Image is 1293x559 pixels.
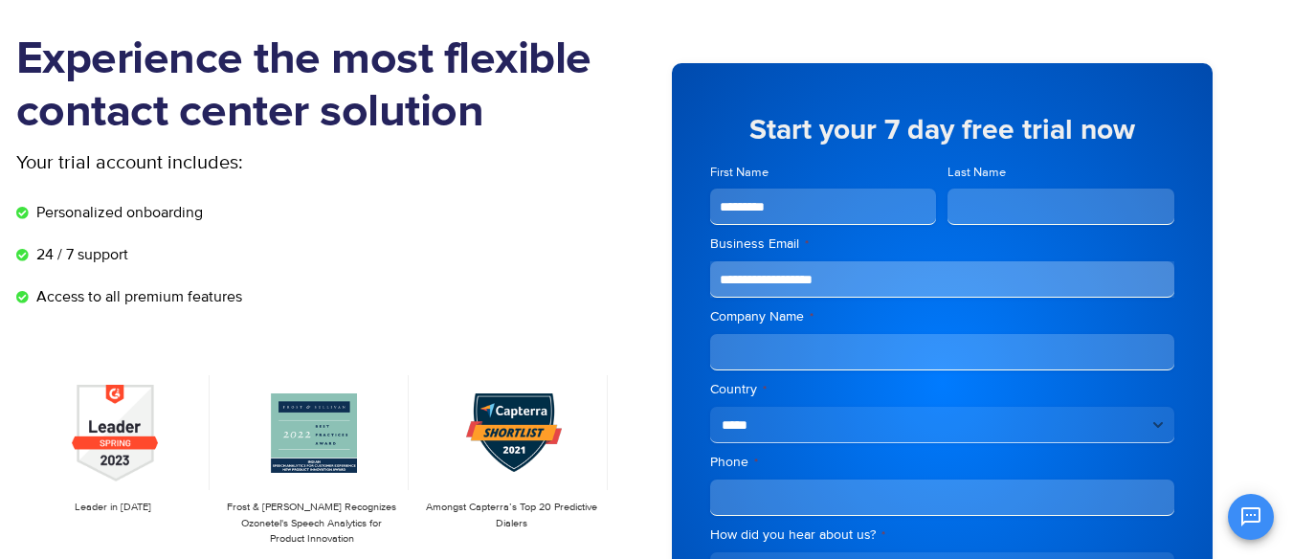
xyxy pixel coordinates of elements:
[32,201,203,224] span: Personalized onboarding
[710,164,937,182] label: First Name
[1228,494,1274,540] button: Open chat
[710,380,1174,399] label: Country
[947,164,1174,182] label: Last Name
[16,148,471,177] p: Your trial account includes:
[710,235,1174,254] label: Business Email
[26,500,200,516] p: Leader in [DATE]
[32,285,242,308] span: Access to all premium features
[225,500,399,548] p: Frost & [PERSON_NAME] Recognizes Ozonetel's Speech Analytics for Product Innovation
[710,525,1174,545] label: How did you hear about us?
[710,116,1174,145] h5: Start your 7 day free trial now
[710,307,1174,326] label: Company Name
[32,243,128,266] span: 24 / 7 support
[424,500,598,531] p: Amongst Capterra’s Top 20 Predictive Dialers
[16,34,614,139] h1: Experience the most flexible contact center solution
[710,453,1174,472] label: Phone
